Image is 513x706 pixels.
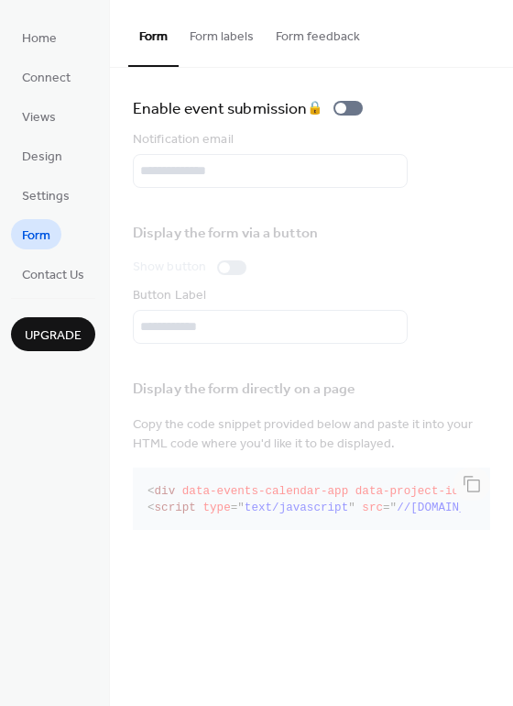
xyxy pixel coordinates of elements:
[22,266,84,285] span: Contact Us
[22,226,50,246] span: Form
[11,259,95,289] a: Contact Us
[25,326,82,346] span: Upgrade
[11,180,81,210] a: Settings
[11,61,82,92] a: Connect
[22,187,70,206] span: Settings
[11,140,73,171] a: Design
[22,29,57,49] span: Home
[11,22,68,52] a: Home
[22,69,71,88] span: Connect
[11,317,95,351] button: Upgrade
[11,101,67,131] a: Views
[22,108,56,127] span: Views
[22,148,62,167] span: Design
[11,219,61,249] a: Form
